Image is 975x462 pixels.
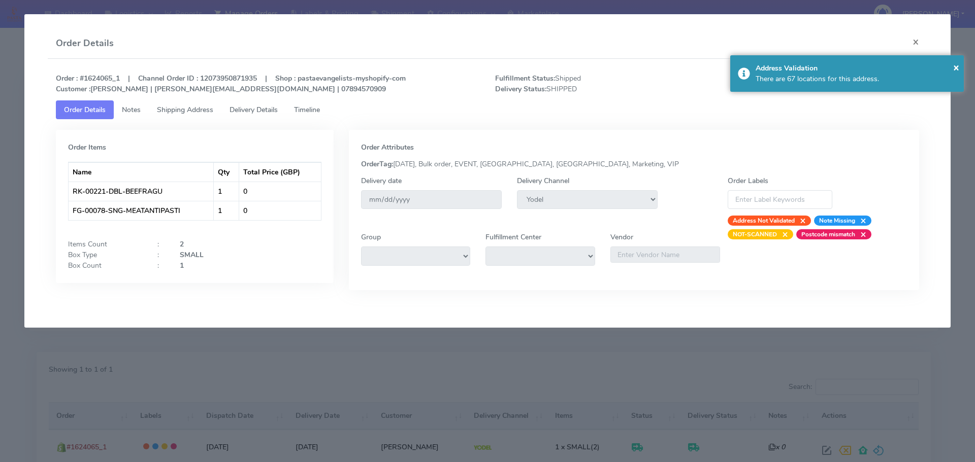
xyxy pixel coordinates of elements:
[728,175,768,186] label: Order Labels
[214,182,239,201] td: 1
[180,261,184,270] strong: 1
[180,239,184,249] strong: 2
[904,28,927,55] button: Close
[517,175,569,186] label: Delivery Channel
[122,105,141,115] span: Notes
[180,250,204,260] strong: SMALL
[756,63,957,74] div: Address Validation
[68,143,106,152] strong: Order Items
[64,105,106,115] span: Order Details
[294,105,320,115] span: Timeline
[60,250,150,260] div: Box Type
[56,37,114,50] h4: Order Details
[819,217,855,225] strong: Note Missing
[610,232,633,242] label: Vendor
[795,216,806,226] span: ×
[239,201,320,220] td: 0
[150,250,172,260] div: :
[150,239,172,250] div: :
[733,217,795,225] strong: Address Not Validated
[495,84,546,94] strong: Delivery Status:
[361,143,414,152] strong: Order Attributes
[69,162,214,182] th: Name
[953,60,959,75] button: Close
[361,232,381,242] label: Group
[361,159,393,169] strong: OrderTag:
[353,159,915,169] div: [DATE], Bulk order, EVENT, [GEOGRAPHIC_DATA], [GEOGRAPHIC_DATA], Marketing, VIP
[60,239,150,250] div: Items Count
[953,60,959,74] span: ×
[239,182,320,201] td: 0
[150,260,172,271] div: :
[801,230,855,238] strong: Postcode mismatch
[69,182,214,201] td: RK-00221-DBL-BEEFRAGU
[495,74,555,83] strong: Fulfillment Status:
[728,190,832,209] input: Enter Label Keywords
[157,105,213,115] span: Shipping Address
[56,84,90,94] strong: Customer :
[361,175,402,186] label: Delivery date
[56,74,406,94] strong: Order : #1624065_1 | Channel Order ID : 12073950871935 | Shop : pastaevangelists-myshopify-com [P...
[733,230,777,238] strong: NOT-SCANNED
[239,162,320,182] th: Total Price (GBP)
[610,246,720,263] input: Enter Vendor Name
[69,201,214,220] td: FG-00078-SNG-MEATANTIPASTI
[485,232,541,242] label: Fulfillment Center
[855,216,866,226] span: ×
[214,201,239,220] td: 1
[777,229,788,239] span: ×
[855,229,866,239] span: ×
[230,105,278,115] span: Delivery Details
[56,100,920,119] ul: Tabs
[487,73,707,94] span: Shipped SHIPPED
[756,74,957,84] div: There are 67 locations for this address.
[214,162,239,182] th: Qty
[60,260,150,271] div: Box Count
